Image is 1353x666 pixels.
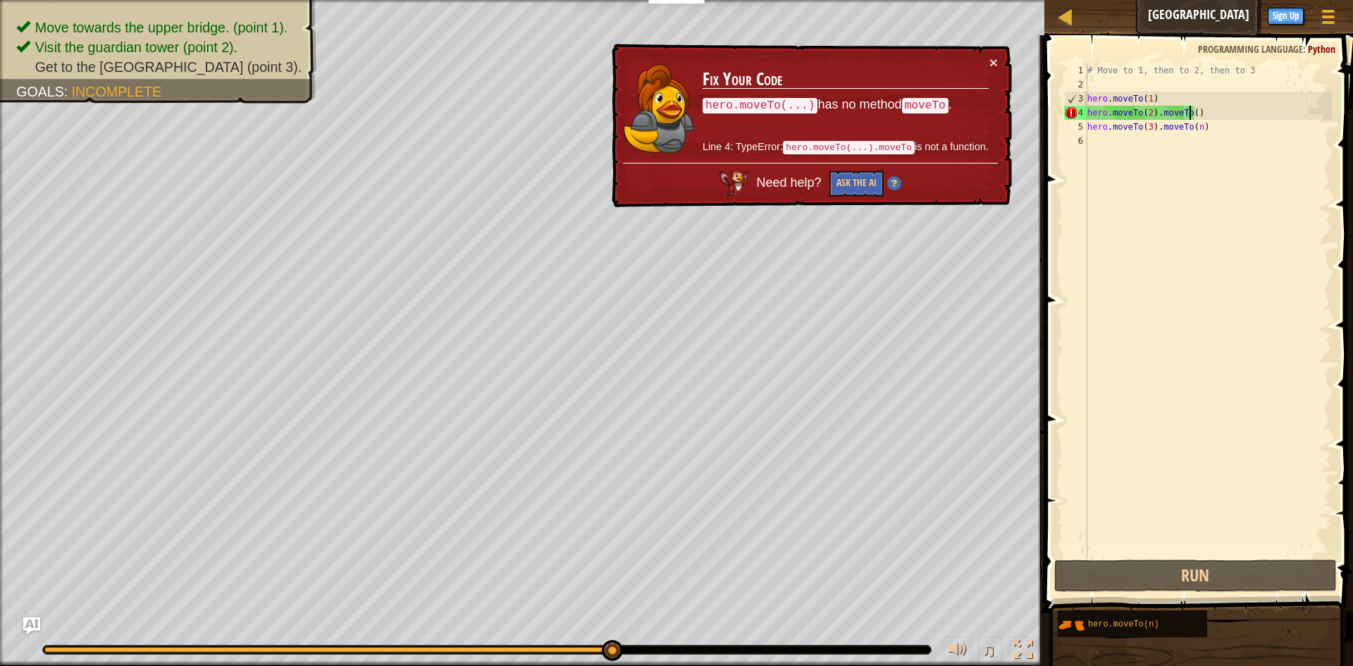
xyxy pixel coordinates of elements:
[1230,8,1254,21] span: Hints
[64,84,72,99] span: :
[1064,120,1087,134] div: 5
[783,141,915,154] code: hero.moveTo(...).moveTo
[944,637,972,666] button: Adjust volume
[719,171,748,196] img: AI
[1064,78,1087,92] div: 2
[1065,92,1087,106] div: 3
[982,639,996,660] span: ♫
[703,96,989,114] p: has no method .
[1064,63,1087,78] div: 1
[1088,619,1159,629] span: hero.moveTo(n)
[16,57,302,77] li: Get to the town gate (point 3).
[16,37,302,57] li: Visit the guardian tower (point 2).
[989,55,998,70] button: ×
[16,84,64,99] span: Goals
[35,20,288,35] span: Move towards the upper bridge. (point 1).
[624,64,694,154] img: duck_anya2.png
[703,70,989,90] h3: Fix Your Code
[1058,612,1085,639] img: portrait.png
[72,84,161,99] span: Incomplete
[1064,106,1087,120] div: 4
[1308,42,1335,56] span: Python
[1009,637,1037,666] button: Toggle fullscreen
[703,140,989,155] p: Line 4: TypeError: is not a function.
[35,59,302,75] span: Get to the [GEOGRAPHIC_DATA] (point 3).
[1185,3,1223,29] button: Ask AI
[1303,42,1308,56] span: :
[1064,134,1087,148] div: 6
[902,98,949,113] code: moveTo
[703,98,817,113] code: hero.moveTo(...)
[1054,560,1337,592] button: Run
[35,39,237,55] span: Visit the guardian tower (point 2).
[23,617,40,634] button: Ask AI
[887,176,901,190] img: Hint
[979,637,1003,666] button: ♫
[1192,8,1216,21] span: Ask AI
[1198,42,1303,56] span: Programming language
[756,175,824,190] span: Need help?
[829,171,884,197] button: Ask the AI
[1311,3,1346,36] button: Show game menu
[16,18,302,37] li: Move towards the upper bridge. (point 1).
[1268,8,1304,25] button: Sign Up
